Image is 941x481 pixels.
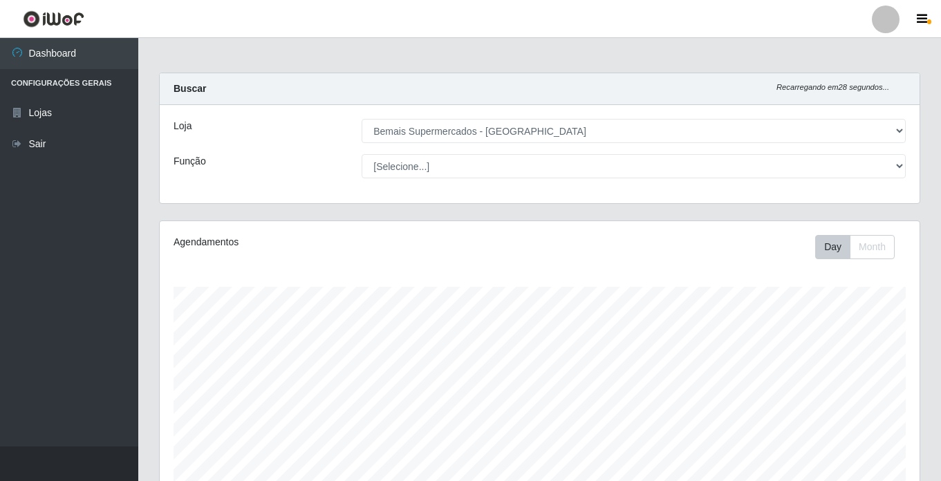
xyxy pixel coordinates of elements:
[174,83,206,94] strong: Buscar
[776,83,889,91] i: Recarregando em 28 segundos...
[850,235,895,259] button: Month
[174,235,467,249] div: Agendamentos
[174,119,192,133] label: Loja
[815,235,850,259] button: Day
[815,235,895,259] div: First group
[23,10,84,28] img: CoreUI Logo
[815,235,906,259] div: Toolbar with button groups
[174,154,206,169] label: Função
